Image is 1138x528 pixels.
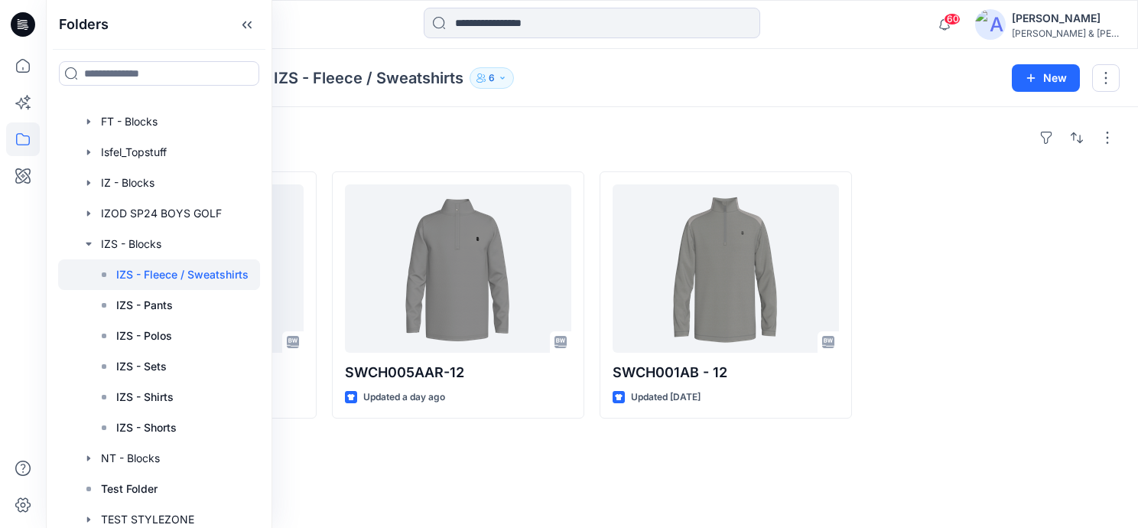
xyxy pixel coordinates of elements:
[944,13,961,25] span: 60
[345,362,571,383] p: SWCH005AAR-12
[470,67,514,89] button: 6
[975,9,1006,40] img: avatar
[116,419,177,437] p: IZS - Shorts
[116,327,172,345] p: IZS - Polos
[363,389,445,406] p: Updated a day ago
[1012,9,1119,28] div: [PERSON_NAME]
[116,296,173,315] p: IZS - Pants
[613,362,839,383] p: SWCH001AB - 12
[116,266,249,284] p: IZS - Fleece / Sweatshirts
[345,184,571,353] a: SWCH005AAR-12
[116,388,174,406] p: IZS - Shirts
[489,70,495,86] p: 6
[613,184,839,353] a: SWCH001AB - 12
[1012,28,1119,39] div: [PERSON_NAME] & [PERSON_NAME]
[631,389,701,406] p: Updated [DATE]
[101,480,158,498] p: Test Folder
[274,67,463,89] p: IZS - Fleece / Sweatshirts
[116,357,167,376] p: IZS - Sets
[1012,64,1080,92] button: New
